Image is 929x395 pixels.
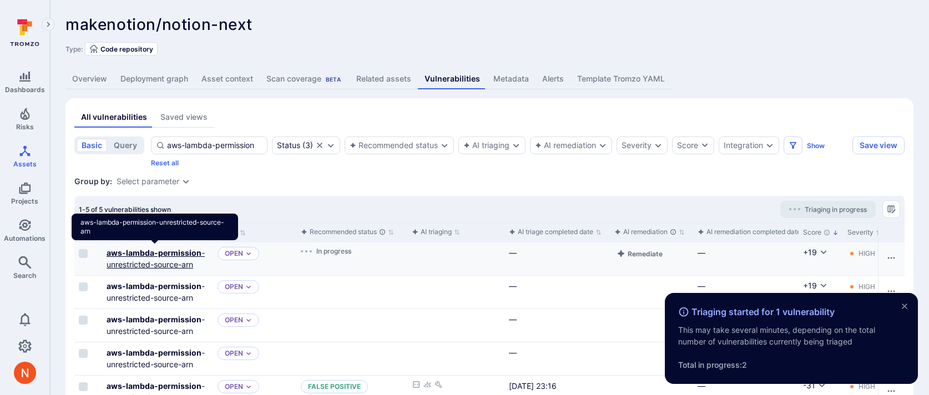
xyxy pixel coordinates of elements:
div: AI triaging [412,226,452,237]
a: aws-lambda-permission-unrestricted-source-arn [107,348,205,369]
button: Filters [784,136,802,154]
div: High [859,249,875,258]
a: aws-lambda-permission-unrestricted-source-arn [107,315,205,336]
button: Score [672,136,714,154]
div: — [509,247,605,259]
button: Save view [852,136,905,154]
button: Sort by function(){return k.createElement(fN.A,{direction:"row",alignItems:"center",gap:4},k.crea... [301,227,394,236]
button: Expand dropdown [245,317,252,323]
div: Cell for selection [74,276,102,308]
div: Cell for selection [74,342,102,375]
span: Assets [13,160,37,168]
img: Loading... [301,250,312,252]
div: +19 [803,247,817,258]
button: Reset all [151,159,179,167]
a: Asset context [195,69,260,89]
div: +19 [803,280,817,291]
button: Row actions menu [882,249,900,267]
div: Cell for Status [213,276,296,308]
div: — [509,313,605,325]
button: AI triaging [463,141,509,150]
button: Integration [724,141,763,150]
div: High [859,282,875,291]
button: Expand dropdown [181,177,190,186]
div: Cell for aiCtx.remediationStatus [610,309,693,342]
button: Expand dropdown [245,283,252,290]
div: assets tabs [74,107,905,128]
a: Metadata [487,69,536,89]
span: Triaging in progress [805,205,867,214]
div: Cell for aiCtx [407,309,504,342]
div: Cell for aiCtx.remediationStatus [610,276,693,308]
span: Select row [79,282,88,291]
div: Cell for aiCtx [407,242,504,275]
button: Open [225,282,243,291]
input: Search vulnerability [167,140,262,151]
button: Expand dropdown [326,141,335,150]
button: Sort by Severity [847,228,882,237]
div: Cell for Score [799,242,843,275]
p: Sorted by: Highest first [832,227,839,239]
button: close [896,297,913,315]
img: ACg8ocIprwjrgDQnDsNSk9Ghn5p5-B8DpAKWoJ5Gi9syOE4K59tr4Q=s96-c [14,362,36,384]
button: Clear selection [315,141,324,150]
button: Sort by function(){return k.createElement(fN.A,{direction:"row",alignItems:"center",gap:4},k.crea... [412,227,460,236]
span: Select row [79,316,88,325]
div: AI remediation [614,226,676,237]
div: Cell for Status [213,342,296,375]
div: Cell for aiCtx.triageFinishedAt [504,309,610,342]
button: basic [77,139,107,152]
div: All vulnerabilities [81,112,147,123]
div: Cell for aiCtx.triageStatus [296,242,407,275]
button: Row actions menu [882,282,900,300]
div: Cell for aiCtx.remediationStatus [610,242,693,275]
div: grouping parameters [117,177,190,186]
div: Cell for aiCtx.remediationFinishedAt [693,242,799,275]
button: Sort by Score [803,228,839,237]
div: Not reachable [412,380,421,392]
div: — [698,247,794,259]
span: Select row [79,349,88,358]
a: Vulnerabilities [418,69,487,89]
div: Cell for Severity [843,276,926,308]
div: — [509,347,605,358]
div: Cell for aiCtx.triageFinishedAt [504,242,610,275]
div: Beta [324,75,343,84]
span: Select row [79,249,88,258]
div: Cell for Vulnerability [102,276,213,308]
div: Manage columns [882,200,900,218]
button: Expand dropdown [245,383,252,390]
div: Cell for aiCtx.triageStatus [296,342,407,375]
div: aws-lambda-permission-unrestricted-source-arn [72,214,238,240]
div: Saved views [160,112,208,123]
button: Open [225,249,243,258]
div: Cell for aiCtx.remediationStatus [610,342,693,375]
div: Cell for Vulnerability [102,309,213,342]
p: This may take several minutes, depending on the total number of vulnerabilities currently being t... [678,324,905,371]
button: Remediate [614,247,665,260]
div: In progress [301,247,403,255]
div: Cell for aiCtx.triageStatus [296,276,407,308]
div: Cell for Vulnerability [102,242,213,275]
button: Open [225,316,243,325]
span: 1-5 of 5 vulnerabilities shown [79,205,171,214]
div: Cell for aiCtx [407,342,504,375]
div: AI remediation [535,141,596,150]
div: Cell for aiCtx.triageFinishedAt [504,342,610,375]
div: Cell for aiCtx.triageFinishedAt [504,276,610,308]
button: Expand dropdown [598,141,607,150]
button: Sort by function(){return k.createElement(fN.A,{direction:"row",alignItems:"center",gap:4},k.crea... [698,227,809,236]
button: Expand dropdown [440,141,449,150]
a: aws-lambda-permission-unrestricted-source-arn [107,281,205,302]
span: Type: [65,45,83,53]
button: Expand dropdown [245,350,252,357]
p: False positive [301,380,368,393]
div: Recommended status [301,226,386,237]
div: Cell for aiCtx.remediationFinishedAt [693,276,799,308]
b: aws-lambda-permission [107,315,201,324]
div: Recommended status [350,141,438,150]
div: Cell for [878,242,905,275]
